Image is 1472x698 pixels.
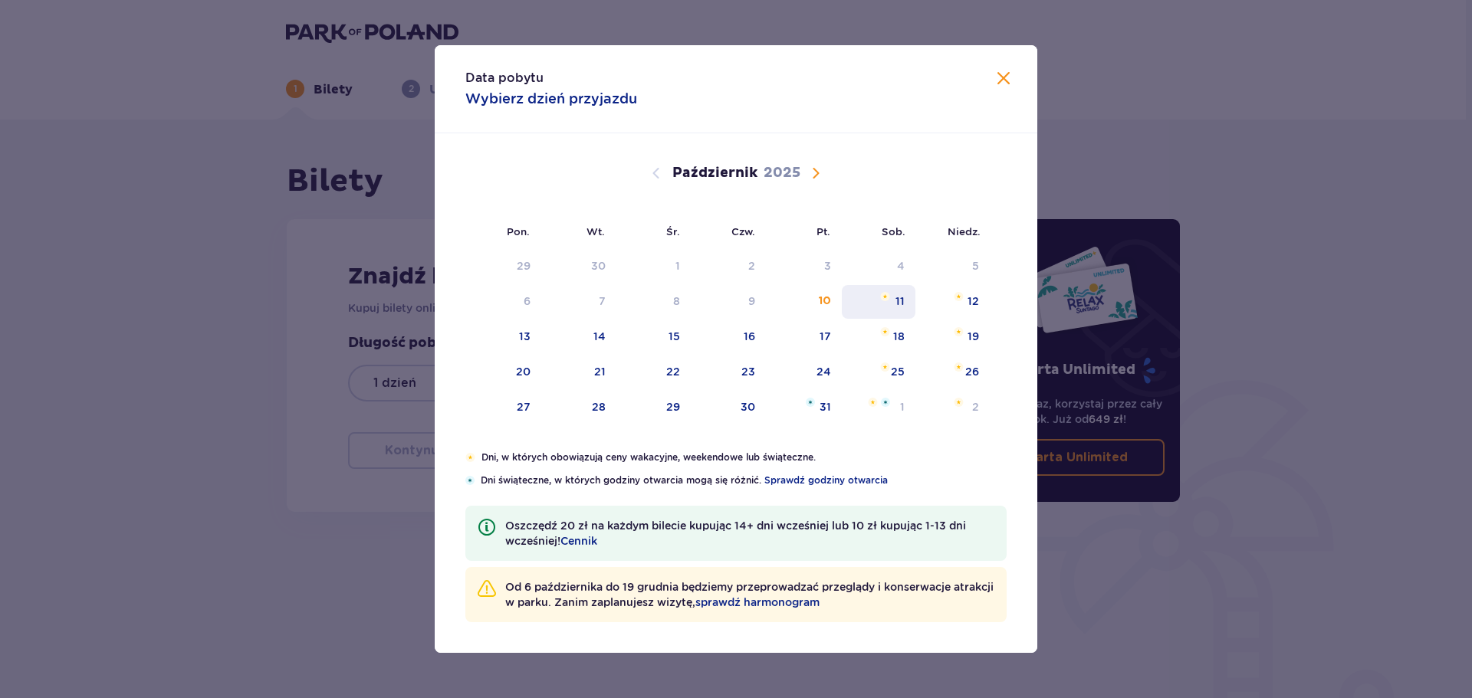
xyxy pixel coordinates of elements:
td: 21 [541,356,617,389]
div: 26 [965,364,979,379]
div: 9 [748,293,755,309]
p: Oszczędź 20 zł na każdym bilecie kupując 14+ dni wcześniej lub 10 zł kupując 1-13 dni wcześniej! [505,518,994,549]
div: 29 [517,258,531,274]
td: 14 [541,320,617,354]
p: Dni świąteczne, w których godziny otwarcia mogą się różnić. [481,474,1007,487]
td: Pomarańczowa gwiazdka12 [915,285,990,319]
p: Październik [672,164,757,182]
div: 17 [820,329,831,344]
img: Pomarańczowa gwiazdka [954,398,964,407]
td: Pomarańczowa gwiazdka18 [842,320,916,354]
div: 1 [900,399,905,415]
div: 30 [741,399,755,415]
small: Sob. [882,225,905,238]
div: 2 [972,399,979,415]
small: Wt. [586,225,605,238]
td: Data niedostępna. poniedziałek, 6 października 2025 [465,285,541,319]
div: 12 [968,293,979,309]
small: Pt. [816,225,830,238]
div: 23 [741,364,755,379]
p: 2025 [764,164,800,182]
img: Niebieska gwiazdka [881,398,890,407]
div: 19 [968,329,979,344]
td: Pomarańczowa gwiazdka19 [915,320,990,354]
td: 24 [766,356,842,389]
p: Wybierz dzień przyjazdu [465,90,637,108]
div: 25 [891,364,905,379]
img: Pomarańczowa gwiazdka [954,362,964,372]
div: 13 [519,329,531,344]
div: 15 [669,329,680,344]
p: Data pobytu [465,70,544,87]
img: Pomarańczowa gwiazdka [465,453,475,462]
small: Pon. [507,225,530,238]
div: 21 [594,364,606,379]
img: Pomarańczowa gwiazdka [880,292,890,301]
td: 17 [766,320,842,354]
div: 10 [819,293,831,309]
div: 20 [516,364,531,379]
div: 7 [599,293,606,309]
td: 22 [616,356,691,389]
div: 14 [593,329,606,344]
span: Sprawdź godziny otwarcia [764,474,888,487]
small: Czw. [731,225,755,238]
img: Pomarańczowa gwiazdka [880,327,890,336]
p: Dni, w których obowiązują ceny wakacyjne, weekendowe lub świąteczne. [481,451,1007,464]
div: 1 [675,258,680,274]
div: 30 [591,258,606,274]
button: Poprzedni miesiąc [647,164,665,182]
td: Data niedostępna. środa, 8 października 2025 [616,285,691,319]
td: Data niedostępna. piątek, 3 października 2025 [766,250,842,283]
div: 2 [748,258,755,274]
div: 4 [897,258,905,274]
td: Pomarańczowa gwiazdka25 [842,356,916,389]
p: Od 6 października do 19 grudnia będziemy przeprowadzać przeglądy i konserwacje atrakcji w parku. ... [505,579,994,610]
td: 16 [691,320,767,354]
a: Cennik [560,533,597,549]
td: 29 [616,391,691,424]
div: 3 [824,258,831,274]
div: 28 [592,399,606,415]
td: Pomarańczowa gwiazdka2 [915,391,990,424]
td: Data niedostępna. wtorek, 7 października 2025 [541,285,617,319]
td: 28 [541,391,617,424]
img: Pomarańczowa gwiazdka [868,398,878,407]
td: 13 [465,320,541,354]
small: Śr. [666,225,680,238]
td: 30 [691,391,767,424]
td: 23 [691,356,767,389]
div: 8 [673,293,680,309]
td: 20 [465,356,541,389]
div: 29 [666,399,680,415]
img: Niebieska gwiazdka [806,398,815,407]
div: 11 [895,293,905,309]
div: 6 [524,293,531,309]
td: 10 [766,285,842,319]
div: 27 [517,399,531,415]
td: Data niedostępna. sobota, 4 października 2025 [842,250,916,283]
div: 16 [744,329,755,344]
a: sprawdź harmonogram [695,595,820,610]
div: 31 [820,399,831,415]
div: 5 [972,258,979,274]
button: Zamknij [994,70,1013,89]
td: 15 [616,320,691,354]
button: Następny miesiąc [807,164,825,182]
small: Niedz. [948,225,981,238]
td: Data niedostępna. czwartek, 2 października 2025 [691,250,767,283]
img: Pomarańczowa gwiazdka [954,292,964,301]
td: Data niedostępna. niedziela, 5 października 2025 [915,250,990,283]
div: 22 [666,364,680,379]
td: Data niedostępna. czwartek, 9 października 2025 [691,285,767,319]
td: Pomarańczowa gwiazdkaNiebieska gwiazdka1 [842,391,916,424]
td: Niebieska gwiazdka31 [766,391,842,424]
td: Pomarańczowa gwiazdka26 [915,356,990,389]
td: Data niedostępna. środa, 1 października 2025 [616,250,691,283]
img: Niebieska gwiazdka [465,476,475,485]
div: 18 [893,329,905,344]
td: Pomarańczowa gwiazdka11 [842,285,916,319]
td: 27 [465,391,541,424]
